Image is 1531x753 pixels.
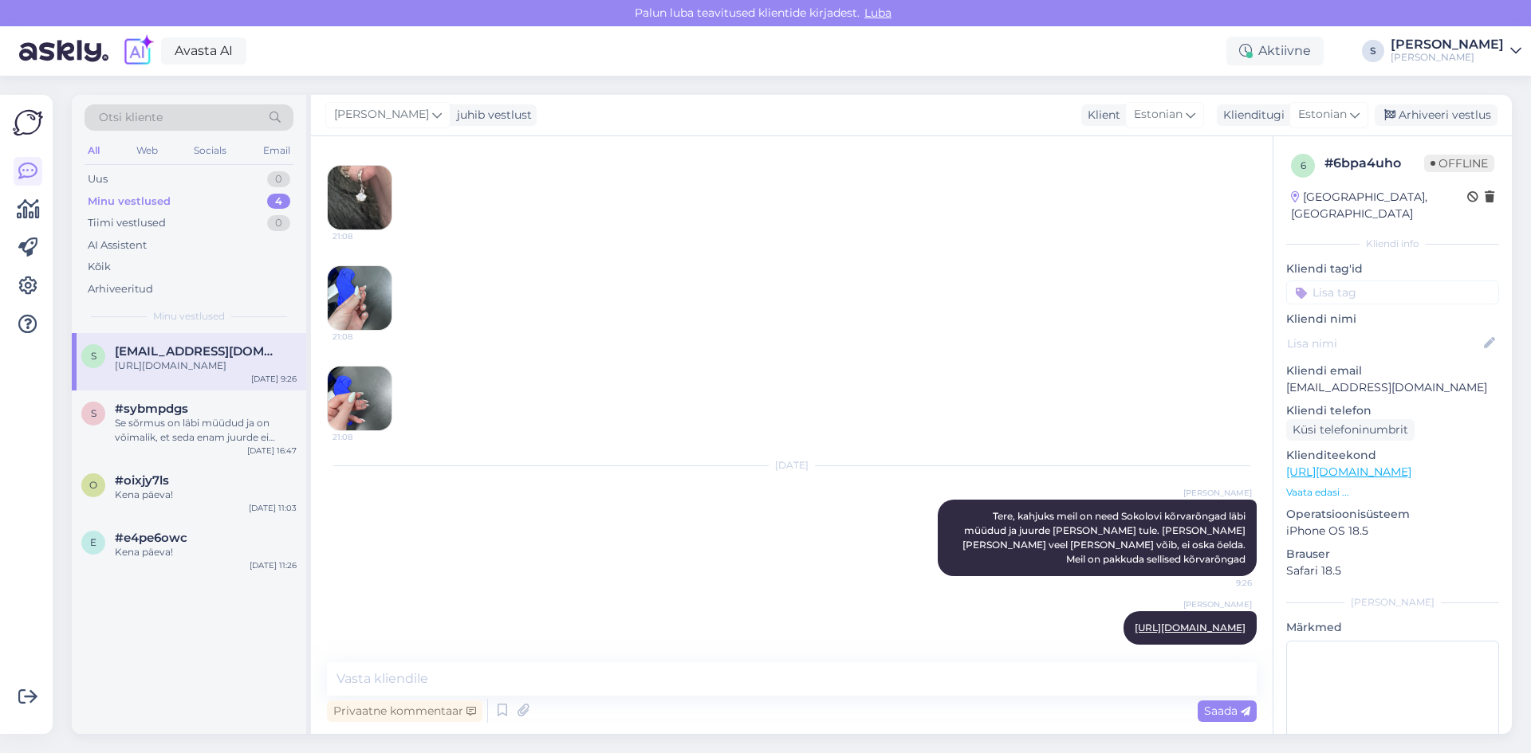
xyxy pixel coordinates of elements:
p: Klienditeekond [1286,447,1499,464]
img: Attachment [328,266,392,330]
p: Märkmed [1286,619,1499,636]
div: [DATE] 11:26 [250,559,297,571]
a: Avasta AI [161,37,246,65]
p: Kliendi tag'id [1286,261,1499,277]
span: Otsi kliente [99,109,163,126]
div: Aktiivne [1226,37,1324,65]
span: Minu vestlused [153,309,225,324]
div: Socials [191,140,230,161]
p: Kliendi email [1286,363,1499,379]
p: iPhone OS 18.5 [1286,523,1499,539]
p: Vaata edasi ... [1286,485,1499,500]
div: [PERSON_NAME] [1286,595,1499,610]
span: Estonian [1298,106,1347,124]
div: Kliendi info [1286,237,1499,251]
span: [PERSON_NAME] [1183,598,1252,610]
div: AI Assistent [88,237,147,253]
p: Safari 18.5 [1286,563,1499,579]
div: Se sõrmus on läbi müüdud ja on võimalik, et seda enam juurde ei tulegi. [115,416,297,445]
div: [PERSON_NAME] [1391,51,1504,64]
span: 21:08 [333,331,392,343]
span: 9:26 [1192,645,1252,657]
div: Arhiveeri vestlus [1375,104,1498,126]
p: Kliendi nimi [1286,311,1499,327]
span: s [91,407,96,419]
img: Attachment [328,166,392,229]
span: [PERSON_NAME] [334,106,429,124]
span: o [89,479,97,491]
span: #e4pe6owc [115,531,187,545]
a: [URL][DOMAIN_NAME] [1135,622,1246,633]
span: #oixjy7ls [115,473,169,488]
div: S [1362,40,1384,62]
div: Kena päeva! [115,488,297,502]
div: Minu vestlused [88,194,171,210]
div: Küsi telefoninumbrit [1286,419,1415,441]
span: Luba [860,6,896,20]
p: Kliendi telefon [1286,402,1499,419]
div: Uus [88,171,108,187]
div: Arhiveeritud [88,281,153,297]
span: Tere, kahjuks meil on need Sokolovi kõrvarõngad läbi müüdud ja juurde [PERSON_NAME] tule. [PERSON... [962,510,1248,565]
div: 0 [267,171,290,187]
span: 21:08 [333,230,392,242]
div: Web [133,140,161,161]
input: Lisa tag [1286,280,1499,304]
div: [DATE] 9:26 [251,373,297,385]
div: Kena päeva! [115,545,297,559]
div: Kõik [88,259,111,275]
div: # 6bpa4uho [1324,154,1424,173]
div: Tiimi vestlused [88,215,166,231]
p: Operatsioonisüsteem [1286,506,1499,523]
div: 4 [267,194,290,210]
span: sandramariatoomeniit3@gmail.com [115,344,281,359]
div: [DATE] 16:47 [247,445,297,457]
img: explore-ai [121,34,155,68]
div: Email [260,140,293,161]
div: [DATE] 11:03 [249,502,297,514]
div: [GEOGRAPHIC_DATA], [GEOGRAPHIC_DATA] [1291,189,1467,222]
a: [URL][DOMAIN_NAME] [1286,465,1411,479]
div: Klient [1081,107,1120,124]
span: Saada [1204,704,1250,718]
p: [EMAIL_ADDRESS][DOMAIN_NAME] [1286,379,1499,396]
div: Privaatne kommentaar [327,700,482,722]
span: s [91,350,96,362]
div: [DATE] [327,458,1257,473]
div: juhib vestlust [451,107,532,124]
div: [PERSON_NAME] [1391,38,1504,51]
div: All [85,140,103,161]
input: Lisa nimi [1287,335,1481,352]
p: Brauser [1286,546,1499,563]
span: Offline [1424,155,1494,172]
img: Attachment [328,367,392,430]
div: Klienditugi [1217,107,1285,124]
a: [PERSON_NAME][PERSON_NAME] [1391,38,1521,64]
span: Estonian [1134,106,1183,124]
div: [URL][DOMAIN_NAME] [115,359,297,373]
span: e [90,536,96,548]
div: 0 [267,215,290,231]
span: [PERSON_NAME] [1183,487,1252,499]
span: 9:26 [1192,577,1252,589]
span: 6 [1301,159,1306,171]
span: #sybmpdgs [115,402,188,416]
img: Askly Logo [13,108,43,138]
span: 21:08 [333,431,392,443]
